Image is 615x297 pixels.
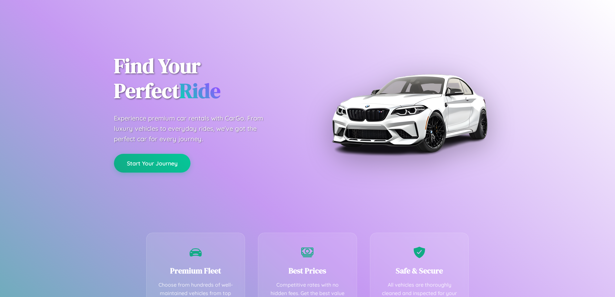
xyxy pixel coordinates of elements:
[114,54,298,103] h1: Find Your Perfect
[179,77,220,105] span: Ride
[329,32,490,194] img: Premium BMW car rental vehicle
[114,154,190,173] button: Start Your Journey
[268,265,347,276] h3: Best Prices
[156,265,235,276] h3: Premium Fleet
[380,265,459,276] h3: Safe & Secure
[114,113,275,144] p: Experience premium car rentals with CarGo. From luxury vehicles to everyday rides, we've got the ...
